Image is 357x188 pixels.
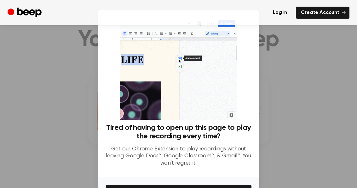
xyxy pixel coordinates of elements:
h3: Tired of having to open up this page to play the recording every time? [106,124,252,141]
p: Get our Chrome Extension to play recordings without leaving Google Docs™, Google Classroom™, & Gm... [106,146,252,167]
a: Log in [268,7,292,19]
a: Beep [8,7,43,19]
img: Beep extension in action [120,18,237,120]
a: Create Account [296,7,349,19]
